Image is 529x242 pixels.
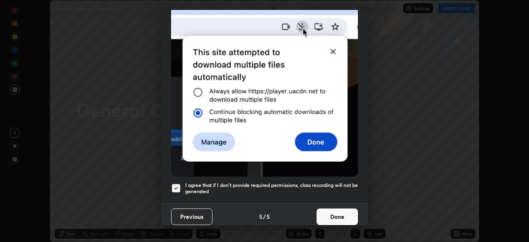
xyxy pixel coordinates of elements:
h4: / [263,212,266,221]
h4: 5 [267,212,270,221]
h5: I agree that if I don't provide required permissions, class recording will not be generated [185,182,358,195]
button: Previous [171,208,212,225]
button: Done [317,208,358,225]
h4: 5 [259,212,262,221]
